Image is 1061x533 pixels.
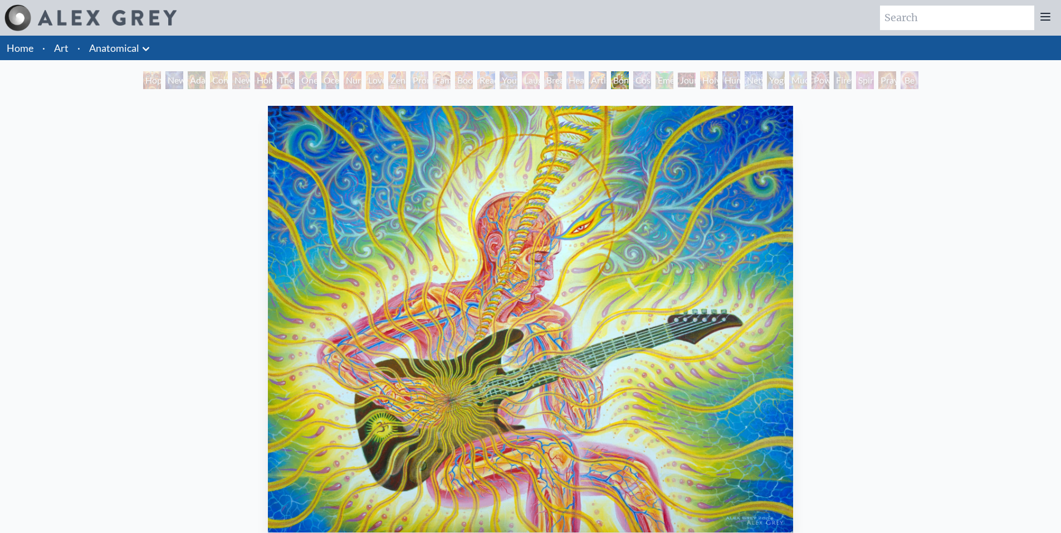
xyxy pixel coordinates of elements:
[767,71,785,89] div: Yogi & the Möbius Sphere
[722,71,740,89] div: Human Geometry
[232,71,250,89] div: New Man New Woman
[268,106,793,532] img: Bond-2004-Alex-Grey-watermarked.jpg
[656,71,673,89] div: Emerald Grail
[210,71,228,89] div: Contemplation
[477,71,495,89] div: Reading
[901,71,918,89] div: Be a Good Human Being
[811,71,829,89] div: Power to the Peaceful
[856,71,874,89] div: Spirit Animates the Flesh
[834,71,852,89] div: Firewalking
[89,40,139,56] a: Anatomical
[633,71,651,89] div: Cosmic Lovers
[366,71,384,89] div: Love Circuit
[344,71,361,89] div: Nursing
[277,71,295,89] div: The Kiss
[789,71,807,89] div: Mudra
[878,71,896,89] div: Praying Hands
[255,71,272,89] div: Holy Grail
[880,6,1034,30] input: Search
[611,71,629,89] div: Bond
[321,71,339,89] div: Ocean of Love Bliss
[500,71,517,89] div: Young & Old
[143,71,161,89] div: Hope
[745,71,762,89] div: Networks
[433,71,451,89] div: Family
[678,71,696,89] div: Journey of the Wounded Healer
[589,71,607,89] div: Artist's Hand
[700,71,718,89] div: Holy Fire
[455,71,473,89] div: Boo-boo
[566,71,584,89] div: Healing
[410,71,428,89] div: Promise
[73,36,85,60] li: ·
[7,42,33,54] a: Home
[388,71,406,89] div: Zena Lotus
[54,40,69,56] a: Art
[38,36,50,60] li: ·
[299,71,317,89] div: One Taste
[522,71,540,89] div: Laughing Man
[165,71,183,89] div: New Man [DEMOGRAPHIC_DATA]: [DEMOGRAPHIC_DATA] Mind
[188,71,206,89] div: Adam & Eve
[544,71,562,89] div: Breathing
